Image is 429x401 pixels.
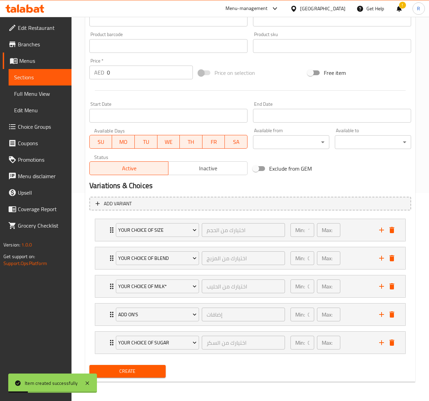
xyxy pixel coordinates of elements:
[387,309,397,320] button: delete
[160,137,177,147] span: WE
[9,85,71,102] a: Full Menu View
[183,137,200,147] span: TH
[95,247,405,269] div: Expand
[3,240,20,249] span: Version:
[376,337,387,348] button: add
[417,5,420,12] span: R
[89,135,112,149] button: SU
[89,161,168,175] button: Active
[295,339,305,347] p: Min:
[214,69,255,77] span: Price on selection
[92,163,166,173] span: Active
[18,205,66,213] span: Coverage Report
[95,219,405,241] div: Expand
[180,135,202,149] button: TH
[335,135,411,149] div: ​
[3,135,71,151] a: Coupons
[3,20,71,36] a: Edit Restaurant
[3,151,71,168] a: Promotions
[116,308,199,321] button: Add On's
[3,184,71,201] a: Upsell
[387,281,397,291] button: delete
[300,5,345,12] div: [GEOGRAPHIC_DATA]
[322,310,332,319] p: Max:
[3,201,71,217] a: Coverage Report
[9,69,71,85] a: Sections
[104,199,132,208] span: Add variant
[205,137,222,147] span: FR
[118,254,196,263] span: Your Choice of Blend
[95,367,160,376] span: Create
[92,137,109,147] span: SU
[89,272,411,300] li: Expand
[137,137,155,147] span: TU
[94,68,104,77] p: AED
[269,164,312,173] span: Exclude from GEM
[295,282,305,290] p: Min:
[18,123,66,131] span: Choice Groups
[89,329,411,357] li: Expand
[376,225,387,235] button: add
[3,36,71,53] a: Branches
[18,221,66,230] span: Grocery Checklist
[118,282,196,291] span: Your Choice Of Milk*
[225,4,268,13] div: Menu-management
[18,172,66,180] span: Menu disclaimer
[295,310,305,319] p: Min:
[253,135,329,149] div: ​
[95,275,405,297] div: Expand
[322,339,332,347] p: Max:
[3,217,71,234] a: Grocery Checklist
[116,336,199,350] button: Your Choice of Sugar
[116,223,199,237] button: Your Choice Of Size
[295,226,305,234] p: Min:
[118,310,196,319] span: Add On's
[3,168,71,184] a: Menu disclaimer
[112,135,135,149] button: MO
[116,279,199,293] button: Your Choice Of Milk*
[21,240,32,249] span: 1.0.0
[14,90,66,98] span: Full Menu View
[9,102,71,118] a: Edit Menu
[18,139,66,147] span: Coupons
[89,244,411,272] li: Expand
[118,339,196,347] span: Your Choice of Sugar
[89,300,411,329] li: Expand
[89,216,411,244] li: Expand
[25,379,78,387] div: Item created successfully
[295,254,305,262] p: Min:
[14,106,66,114] span: Edit Menu
[115,137,132,147] span: MO
[107,66,193,79] input: Please enter price
[225,135,247,149] button: SA
[89,181,411,191] h2: Variations & Choices
[387,337,397,348] button: delete
[18,188,66,197] span: Upsell
[168,161,247,175] button: Inactive
[3,118,71,135] a: Choice Groups
[202,135,225,149] button: FR
[376,253,387,263] button: add
[253,39,411,53] input: Please enter product sku
[324,69,346,77] span: Free item
[322,254,332,262] p: Max:
[19,57,66,65] span: Menus
[89,365,166,378] button: Create
[228,137,245,147] span: SA
[3,259,47,268] a: Support.OpsPlatform
[322,226,332,234] p: Max:
[135,135,157,149] button: TU
[18,40,66,48] span: Branches
[118,226,196,234] span: Your Choice Of Size
[157,135,180,149] button: WE
[322,282,332,290] p: Max:
[95,332,405,354] div: Expand
[171,163,244,173] span: Inactive
[387,225,397,235] button: delete
[89,39,247,53] input: Please enter product barcode
[18,24,66,32] span: Edit Restaurant
[116,251,199,265] button: Your Choice of Blend
[18,156,66,164] span: Promotions
[376,281,387,291] button: add
[3,53,71,69] a: Menus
